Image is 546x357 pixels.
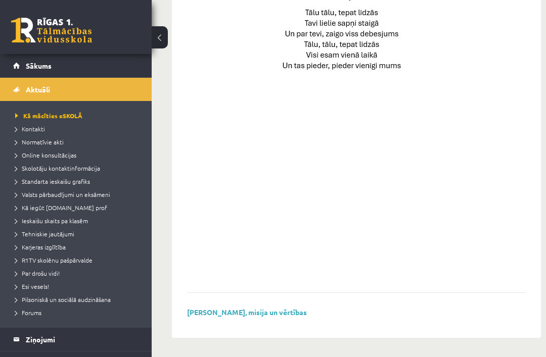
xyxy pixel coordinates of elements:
[15,125,45,133] span: Kontakti
[26,328,139,351] legend: Ziņojumi
[15,256,93,264] span: R1TV skolēnu pašpārvalde
[15,269,142,278] a: Par drošu vidi!
[15,111,142,120] a: Kā mācīties eSKOLĀ
[15,124,142,133] a: Kontakti
[15,295,111,303] span: Pilsoniskā un sociālā audzināšana
[15,242,142,251] a: Karjeras izglītība
[15,229,142,238] a: Tehniskie jautājumi
[15,230,74,238] span: Tehniskie jautājumi
[15,137,142,146] a: Normatīvie akti
[26,61,52,70] span: Sākums
[15,295,142,304] a: Pilsoniskā un sociālā audzināšana
[15,138,64,146] span: Normatīvie akti
[13,54,139,77] a: Sākums
[15,190,110,198] span: Valsts pārbaudījumi un eksāmeni
[15,282,49,290] span: Esi vesels!
[15,177,142,186] a: Standarta ieskaišu grafiks
[15,164,100,172] span: Skolotāju kontaktinformācija
[15,308,142,317] a: Forums
[15,112,82,120] span: Kā mācīties eSKOLĀ
[15,203,142,212] a: Kā iegūt [DOMAIN_NAME] prof
[15,217,88,225] span: Ieskaišu skaits pa klasēm
[11,18,92,43] a: Rīgas 1. Tālmācības vidusskola
[187,308,307,317] a: [PERSON_NAME], misija un vērtības
[15,151,76,159] span: Online konsultācijas
[15,177,90,185] span: Standarta ieskaišu grafiks
[13,328,139,351] a: Ziņojumi
[15,190,142,199] a: Valsts pārbaudījumi un eksāmeni
[15,256,142,265] a: R1TV skolēnu pašpārvalde
[13,78,139,101] a: Aktuāli
[15,150,142,160] a: Online konsultācijas
[15,282,142,291] a: Esi vesels!
[15,309,41,317] span: Forums
[15,243,66,251] span: Karjeras izglītība
[26,85,50,94] span: Aktuāli
[15,269,60,277] span: Par drošu vidi!
[15,203,107,212] span: Kā iegūt [DOMAIN_NAME] prof
[15,164,142,173] a: Skolotāju kontaktinformācija
[15,216,142,225] a: Ieskaišu skaits pa klasēm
